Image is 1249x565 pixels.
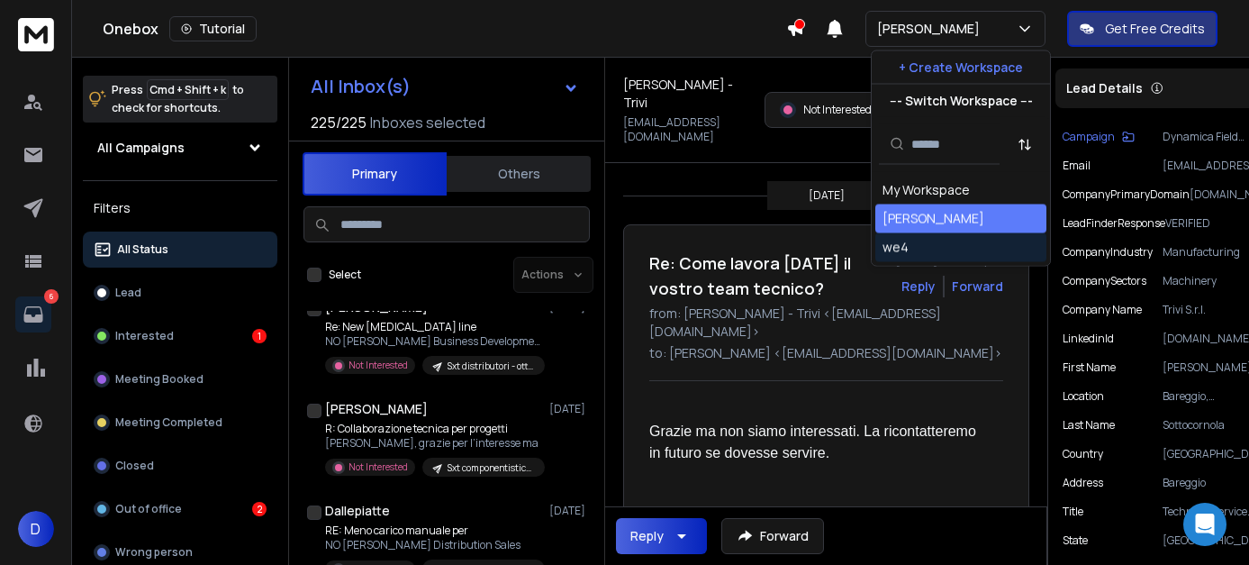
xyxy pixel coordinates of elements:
[18,511,54,547] button: D
[83,232,277,268] button: All Status
[1063,130,1135,144] button: Campaign
[1063,303,1142,317] p: Company Name
[296,68,593,105] button: All Inbox(s)
[1063,360,1116,375] p: First Name
[1063,274,1146,288] p: companySectors
[303,152,447,196] button: Primary
[649,421,989,464] div: Grazie ma non siamo interessati. La ricontatteremo in futuro se dovesse servire.
[325,538,541,552] p: NO [PERSON_NAME] Distribution Sales
[1066,79,1143,97] p: Lead Details
[252,502,267,516] div: 2
[1063,216,1165,231] p: leadFinderResponse
[325,436,541,451] p: [PERSON_NAME], grazie per l’interesse ma
[721,518,824,554] button: Forward
[115,329,174,343] p: Interested
[447,154,591,194] button: Others
[325,524,541,538] p: RE: Meno carico manuale per
[1063,187,1190,202] p: companyPrimaryDomain
[44,289,59,304] p: 6
[616,518,707,554] button: Reply
[325,502,390,520] h1: Dallepiatte
[83,275,277,311] button: Lead
[115,502,182,516] p: Out of office
[448,461,534,475] p: Sxt componentistica ottobre
[1063,389,1104,404] p: location
[115,545,193,560] p: Wrong person
[325,320,541,334] p: Re: New [MEDICAL_DATA] line
[115,286,141,300] p: Lead
[83,448,277,484] button: Closed
[115,415,222,430] p: Meeting Completed
[1063,159,1091,173] p: Email
[803,103,872,117] p: Not Interested
[877,20,987,38] p: [PERSON_NAME]
[83,130,277,166] button: All Campaigns
[83,491,277,527] button: Out of office2
[623,115,754,144] p: [EMAIL_ADDRESS][DOMAIN_NAME]
[1105,20,1205,38] p: Get Free Credits
[1067,11,1217,47] button: Get Free Credits
[83,318,277,354] button: Interested1
[1063,505,1083,519] p: title
[115,372,204,387] p: Meeting Booked
[115,459,154,473] p: Closed
[112,81,244,117] p: Press to check for shortcuts.
[252,329,267,343] div: 1
[630,527,664,545] div: Reply
[1063,245,1153,260] p: companyIndustry
[1063,332,1114,346] p: linkedinId
[83,361,277,397] button: Meeting Booked
[952,278,1003,296] div: Forward
[882,181,970,199] div: My Workspace
[147,79,229,100] span: Cmd + Shift + k
[169,16,257,41] button: Tutorial
[809,188,845,203] p: [DATE]
[329,268,361,282] label: Select
[103,16,786,41] div: Onebox
[1063,447,1103,461] p: country
[117,242,168,257] p: All Status
[83,196,277,221] h3: Filters
[549,504,590,518] p: [DATE]
[882,210,984,228] div: [PERSON_NAME]
[15,296,51,333] a: 6
[1007,126,1043,162] button: Sort by Sort A-Z
[549,402,590,416] p: [DATE]
[1063,533,1088,548] p: state
[890,92,1033,110] p: --- Switch Workspace ---
[325,422,541,436] p: R: Collaborazione tecnica per progetti
[97,139,185,157] h1: All Campaigns
[311,112,367,133] span: 225 / 225
[83,405,277,441] button: Meeting Completed
[348,460,408,474] p: Not Interested
[899,59,1023,77] p: + Create Workspace
[1183,503,1226,546] div: Open Intercom Messenger
[872,51,1050,84] button: + Create Workspace
[882,239,909,257] div: we4
[1063,130,1115,144] p: Campaign
[311,77,411,96] h1: All Inbox(s)
[649,344,1003,362] p: to: [PERSON_NAME] <[EMAIL_ADDRESS][DOMAIN_NAME]>
[370,112,485,133] h3: Inboxes selected
[1063,476,1103,490] p: address
[348,359,408,372] p: Not Interested
[448,360,534,373] p: Sxt distributori - ottobre
[1063,418,1115,433] p: Last Name
[623,76,754,112] h1: [PERSON_NAME] - Trivi
[649,251,884,301] h1: Re: Come lavora [DATE] il vostro team tecnico?
[325,334,541,349] p: NO [PERSON_NAME] Business Development
[649,305,1003,341] p: from: [PERSON_NAME] - Trivi <[EMAIL_ADDRESS][DOMAIN_NAME]>
[325,400,428,418] h1: [PERSON_NAME]
[901,278,936,296] button: Reply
